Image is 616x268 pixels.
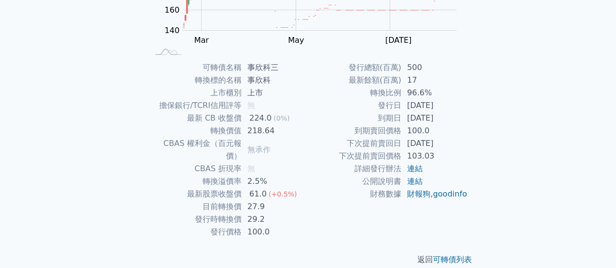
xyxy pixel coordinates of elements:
[149,226,242,238] td: 發行價格
[149,137,242,162] td: CBAS 權利金（百元報價）
[567,221,616,268] div: 聊天小工具
[149,74,242,87] td: 轉換標的名稱
[165,5,180,15] tspan: 160
[149,112,242,125] td: 最新 CB 收盤價
[149,200,242,213] td: 目前轉換價
[308,87,401,99] td: 轉換比例
[242,213,308,226] td: 29.2
[194,36,209,45] tspan: Mar
[247,188,269,200] div: 61.0
[242,87,308,99] td: 上市
[433,189,467,198] a: goodinfo
[308,150,401,162] td: 下次提前賣回價格
[242,125,308,137] td: 218.64
[308,175,401,188] td: 公開說明書
[308,137,401,150] td: 下次提前賣回日
[567,221,616,268] iframe: Chat Widget
[401,112,468,125] td: [DATE]
[242,175,308,188] td: 2.5%
[242,74,308,87] td: 事欣科
[401,150,468,162] td: 103.03
[401,99,468,112] td: [DATE]
[308,112,401,125] td: 到期日
[165,26,180,35] tspan: 140
[407,164,423,173] a: 連結
[242,200,308,213] td: 27.9
[149,61,242,74] td: 可轉債名稱
[288,36,304,45] tspan: May
[407,177,423,186] a: 連結
[308,61,401,74] td: 發行總額(百萬)
[149,87,242,99] td: 上市櫃別
[247,164,255,173] span: 無
[247,145,271,154] span: 無承作
[385,36,411,45] tspan: [DATE]
[433,255,472,264] a: 可轉債列表
[401,61,468,74] td: 500
[149,99,242,112] td: 擔保銀行/TCRI信用評等
[149,125,242,137] td: 轉換價值
[308,162,401,175] td: 詳細發行辦法
[407,189,430,198] a: 財報狗
[242,226,308,238] td: 100.0
[401,74,468,87] td: 17
[149,175,242,188] td: 轉換溢價率
[308,125,401,137] td: 到期賣回價格
[308,74,401,87] td: 最新餘額(百萬)
[401,125,468,137] td: 100.0
[242,61,308,74] td: 事欣科三
[149,162,242,175] td: CBAS 折現率
[401,87,468,99] td: 96.6%
[137,254,480,266] p: 返回
[149,188,242,200] td: 最新股票收盤價
[247,112,274,125] div: 224.0
[274,114,290,122] span: (0%)
[401,188,468,200] td: ,
[308,188,401,200] td: 財務數據
[149,213,242,226] td: 發行時轉換價
[268,190,297,198] span: (+0.5%)
[247,101,255,110] span: 無
[308,99,401,112] td: 發行日
[401,137,468,150] td: [DATE]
